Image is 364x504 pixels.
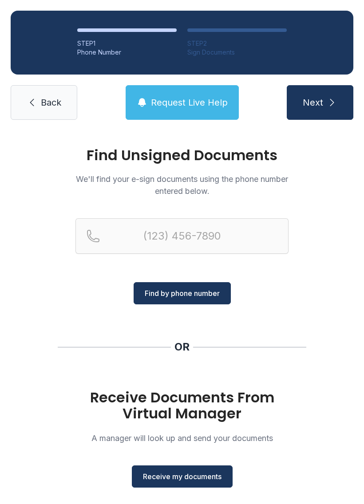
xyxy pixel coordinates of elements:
[75,148,289,162] h1: Find Unsigned Documents
[145,288,220,299] span: Find by phone number
[143,471,222,482] span: Receive my documents
[187,48,287,57] div: Sign Documents
[151,96,228,109] span: Request Live Help
[77,39,177,48] div: STEP 1
[75,218,289,254] input: Reservation phone number
[75,432,289,444] p: A manager will look up and send your documents
[75,390,289,421] h1: Receive Documents From Virtual Manager
[303,96,323,109] span: Next
[77,48,177,57] div: Phone Number
[75,173,289,197] p: We'll find your e-sign documents using the phone number entered below.
[174,340,190,354] div: OR
[187,39,287,48] div: STEP 2
[41,96,61,109] span: Back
